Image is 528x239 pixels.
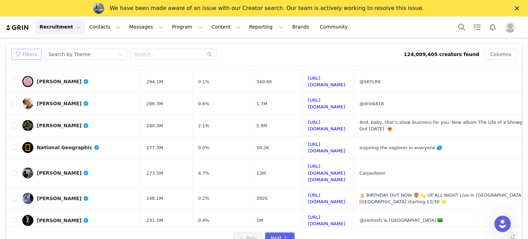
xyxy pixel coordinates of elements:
button: Profile [500,22,522,33]
span: 392K [256,195,268,202]
span: 13M [256,170,266,177]
span: 340.6K [256,78,272,85]
span: 4.7% [198,170,209,177]
span: And, baby, that’s show business for you. New album The Life of a Showgirl. Out [DATE] ❤️‍🔥 [360,120,528,132]
img: v2 [22,193,33,204]
span: 280.3M [146,122,163,129]
span: 277.3M [146,144,163,151]
span: 273.5M [146,170,163,177]
a: [URL][DOMAIN_NAME] [308,193,345,205]
span: 5.9M [256,122,267,129]
div: We have been made aware of an issue with our Creator search. Our team is actively working to reso... [110,5,424,12]
span: Inspiring the explorer in everyone 🌎 [360,145,442,150]
button: Reporting [245,19,288,35]
div: [PERSON_NAME] [37,196,89,201]
span: 0.0% [198,144,209,151]
a: [PERSON_NAME] [22,167,135,178]
img: grin logo [5,24,30,31]
a: [PERSON_NAME] [22,120,135,131]
a: [URL][DOMAIN_NAME] [308,142,345,154]
a: Brands [288,19,315,35]
img: v2 [22,76,33,87]
div: National Geographic [37,145,100,150]
a: [URL][DOMAIN_NAME] [308,98,345,110]
span: 2.1% [198,122,209,129]
img: v2 [22,142,33,153]
div: [PERSON_NAME] [37,101,89,106]
button: Program [168,19,207,35]
a: Community [316,19,355,35]
i: icon: search [207,52,212,57]
span: @drink818 [360,101,384,106]
span: 0.6% [198,100,209,107]
div: [PERSON_NAME] [37,123,89,128]
span: 0.1% [198,78,209,85]
img: v2 [22,98,33,109]
a: [PERSON_NAME] [22,193,135,204]
a: [URL][DOMAIN_NAME] [308,215,345,227]
span: 50.2K [256,144,269,151]
button: Recruitment [35,19,85,35]
span: 231.5M [146,217,163,224]
button: Search [454,19,469,35]
button: Messages [125,19,167,35]
a: National Geographic [22,142,135,153]
span: 286.3M [146,100,163,107]
i: icon: down [119,52,123,57]
a: [URL][DOMAIN_NAME] [308,76,345,88]
a: [PERSON_NAME] [22,215,135,226]
a: [PERSON_NAME] [22,76,135,87]
img: placeholder-profile.jpg [505,22,516,33]
img: v2 [22,120,33,131]
span: Carpediem! [360,171,386,176]
iframe: Intercom live chat [494,216,511,232]
div: Search by Theme [48,49,90,59]
button: Contacts [85,19,125,35]
div: 124,009,405 creators found [404,51,479,58]
span: 1.7M [256,100,267,107]
span: 248.1M [146,195,163,202]
span: 0.4% [198,217,209,224]
div: Close [515,6,522,10]
a: Tasks [470,19,485,35]
div: [PERSON_NAME] [37,79,89,84]
span: 294.1M [146,78,163,85]
img: v2 [22,215,33,226]
img: Profile image for Paden [93,3,104,14]
div: [PERSON_NAME] [37,170,89,176]
a: [URL][DOMAIN_NAME][DOMAIN_NAME] [308,164,345,182]
span: 0.2% [198,195,209,202]
a: [PERSON_NAME] [22,98,135,109]
button: Filters [11,49,42,60]
button: Content [207,19,245,35]
span: @santosfc & [GEOGRAPHIC_DATA] 🇧🇷 [360,218,443,223]
button: Columns [485,49,517,60]
span: @SKYLRK [360,79,381,84]
input: Search... [130,49,216,60]
div: [PERSON_NAME] [37,218,89,223]
img: v2 [22,167,33,178]
button: Notifications [485,19,500,35]
span: 1M [256,217,263,224]
a: [URL][DOMAIN_NAME] [308,120,345,132]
